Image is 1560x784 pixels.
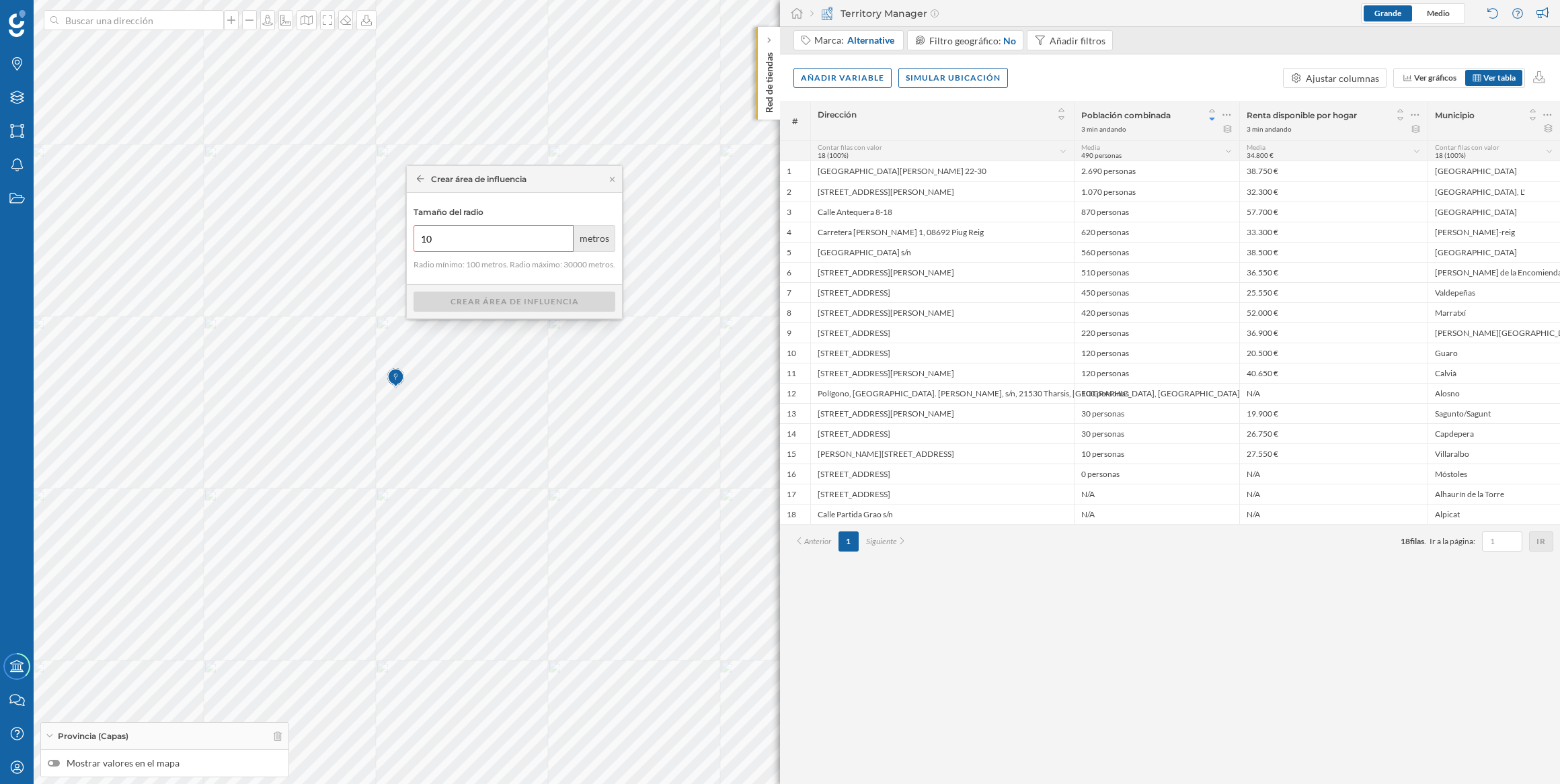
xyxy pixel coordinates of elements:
div: 36.900 € [1239,322,1428,343]
div: 5 [787,247,791,258]
div: 100 personas [1074,383,1239,403]
div: Guaro [1428,343,1560,363]
div: 57.700 € [1239,202,1428,222]
input: 1 [1486,535,1518,548]
div: 30 personas [1074,423,1239,443]
div: No [1003,34,1016,48]
div: [STREET_ADDRESS][PERSON_NAME] [810,363,1074,383]
span: Contar filas con valor [1435,143,1499,151]
span: Ver gráficos [1414,73,1456,83]
div: 450 personas [1074,282,1239,302]
div: 9 [787,328,791,339]
div: 7 [787,288,791,298]
div: [STREET_ADDRESS][PERSON_NAME] [810,302,1074,322]
span: 34.800 € [1247,151,1274,159]
span: 18 (100%) [818,151,849,159]
div: Ajustar columnas [1306,71,1379,85]
div: [GEOGRAPHIC_DATA] s/n [810,242,1074,262]
div: 40.650 € [1239,363,1428,383]
img: Geoblink Logo [9,10,26,37]
div: 620 personas [1074,222,1239,242]
div: 1.070 personas [1074,181,1239,202]
span: Dirección [818,110,857,120]
div: [STREET_ADDRESS][PERSON_NAME] [810,403,1074,423]
span: # [787,116,804,128]
div: 38.750 € [1239,161,1428,181]
div: 3 [787,207,791,218]
div: [GEOGRAPHIC_DATA][PERSON_NAME] 22-30 [810,161,1074,181]
div: 12 [787,388,796,399]
div: [GEOGRAPHIC_DATA] [1428,202,1560,222]
span: Contar filas con valor [818,143,882,151]
div: 120 personas [1074,343,1239,363]
img: Marker [387,365,404,392]
div: 19.900 € [1239,403,1428,423]
div: Villaralbo [1428,443,1560,464]
div: 13 [787,408,796,419]
div: 560 personas [1074,242,1239,262]
span: Soporte [27,9,75,21]
div: 32.300 € [1239,181,1428,202]
div: 36.550 € [1239,262,1428,282]
span: filas [1410,536,1424,546]
div: Alosno [1428,383,1560,403]
div: 420 personas [1074,302,1239,322]
div: Territory Manager [810,7,939,20]
p: Radio mínimo: 100 metros. Radio máximo: 30000 metros. [414,259,615,271]
div: 1 [787,166,791,177]
div: [STREET_ADDRESS] [810,322,1074,343]
div: 25.550 € [1239,282,1428,302]
div: Añadir filtros [1050,34,1105,48]
div: N/A [1239,464,1428,484]
div: 15 [787,449,796,460]
div: 8 [787,308,791,318]
div: 17 [787,489,796,500]
span: 490 personas [1081,151,1122,159]
div: 11 [787,368,796,379]
div: [GEOGRAPHIC_DATA] [1428,161,1560,181]
div: 0 personas [1074,464,1239,484]
div: 14 [787,429,796,439]
div: [GEOGRAPHIC_DATA] [1428,242,1560,262]
span: Renta disponible por hogar [1247,110,1357,120]
div: 38.500 € [1239,242,1428,262]
p: Red de tiendas [763,47,776,113]
div: Marca: [814,34,896,47]
span: Municipio [1435,110,1475,120]
div: 3 min andando [1247,124,1292,134]
div: [PERSON_NAME] de la Encomienda [1428,262,1560,282]
div: [STREET_ADDRESS] [810,484,1074,504]
div: 870 personas [1074,202,1239,222]
span: metros [574,225,615,252]
div: 3 min andando [1081,124,1126,134]
div: [STREET_ADDRESS] [810,464,1074,484]
div: Carretera [PERSON_NAME] 1, 08692 Piug Reig [810,222,1074,242]
div: [STREET_ADDRESS] [810,282,1074,302]
span: . [1424,536,1426,546]
div: Valdepeñas [1428,282,1560,302]
span: Media [1247,143,1265,151]
div: Alpicat [1428,504,1560,524]
div: N/A [1239,383,1428,403]
span: Población combinada [1081,110,1171,120]
div: 2 [787,187,791,198]
div: 20.500 € [1239,343,1428,363]
div: 18 [787,509,796,520]
div: Calle Partida Grao s/n [810,504,1074,524]
input: radius [414,225,574,252]
span: Media [1081,143,1100,151]
div: [PERSON_NAME][STREET_ADDRESS] [810,443,1074,464]
label: Mostrar valores en el mapa [48,756,282,770]
div: N/A [1074,484,1239,504]
span: Alternative [847,34,894,47]
div: 33.300 € [1239,222,1428,242]
span: 18 [1401,536,1410,546]
span: Grande [1374,8,1401,18]
div: Móstoles [1428,464,1560,484]
div: Calle Antequera 8-18 [810,202,1074,222]
div: Calvià [1428,363,1560,383]
div: [STREET_ADDRESS] [810,423,1074,443]
div: Crear área de influencia [417,173,526,185]
div: Sagunto/Sagunt [1428,403,1560,423]
img: territory-manager.svg [820,7,834,20]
